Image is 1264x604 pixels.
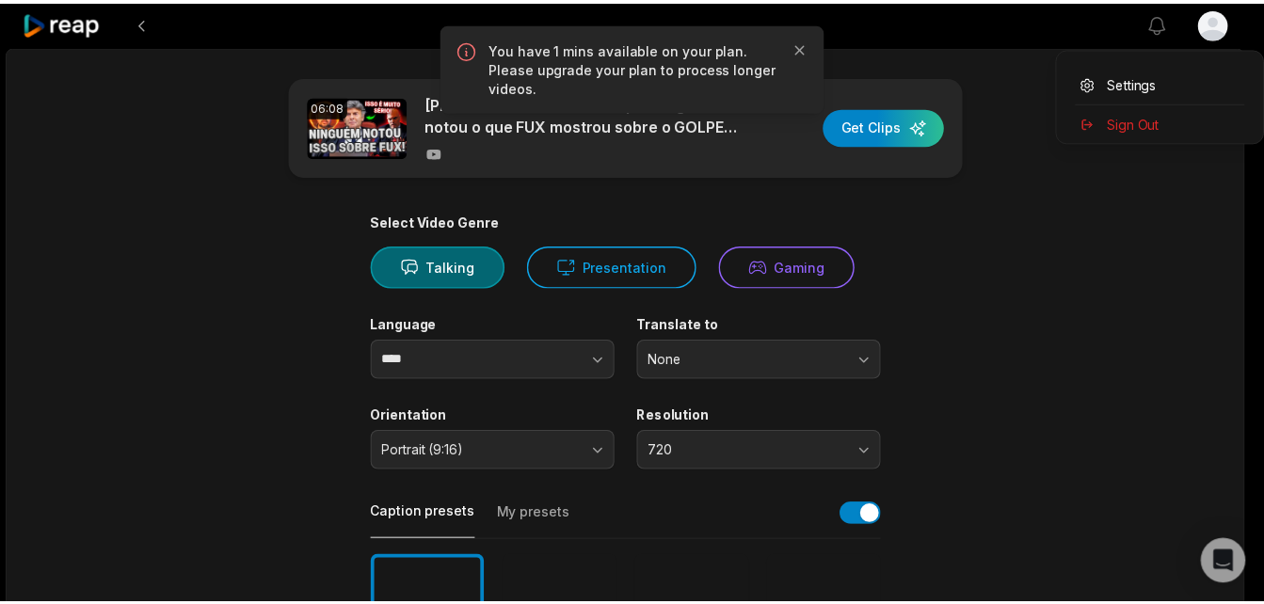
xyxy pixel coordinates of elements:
[311,96,351,117] div: 06:08
[375,246,510,288] button: Talking
[494,40,784,96] p: You have 1 mins available on your plan. Please upgrade your plan to process longer videos.
[1119,112,1172,132] span: Sign Out
[1214,540,1259,585] div: Open Intercom Messenger
[533,246,704,288] button: Presentation
[375,316,621,333] label: Language
[644,407,890,424] label: Resolution
[644,316,890,333] label: Translate to
[655,351,853,368] span: None
[375,214,890,230] div: Select Video Genre
[375,503,480,540] button: Caption presets
[430,91,755,136] p: [PERSON_NAME] mostra o que Ninguém notou o que FUX mostrou sobre o GOLPE DA DISNEY...É UM ABSURDO
[1119,72,1169,92] span: Settings
[375,407,621,424] label: Orientation
[727,246,864,288] button: Gaming
[503,504,576,540] button: My presets
[386,442,584,459] span: Portrait (9:16)
[655,442,853,459] span: 720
